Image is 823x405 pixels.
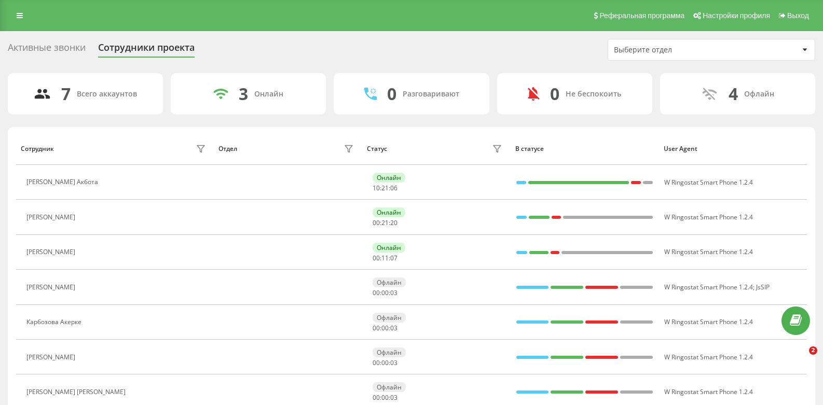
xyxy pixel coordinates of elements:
iframe: Intercom live chat [788,346,813,371]
div: Отдел [218,145,237,152]
span: Реферальная программа [599,11,684,20]
span: 03 [390,324,397,332]
span: JsSIP [756,283,770,291]
span: 00 [381,324,389,332]
div: : : [373,359,397,367]
div: [PERSON_NAME] [PERSON_NAME] [26,388,128,396]
div: Статус [367,145,387,152]
span: 11 [381,254,389,262]
span: 00 [373,288,380,297]
span: 00 [373,393,380,402]
div: Офлайн [373,347,406,357]
span: W Ringostat Smart Phone 1.2.4 [664,387,753,396]
span: W Ringostat Smart Phone 1.2.4 [664,178,753,187]
div: 4 [729,84,738,104]
span: 00 [373,324,380,332]
div: Сотрудники проекта [98,42,195,58]
div: 3 [239,84,248,104]
span: 10 [373,184,380,192]
span: 00 [373,254,380,262]
span: 07 [390,254,397,262]
span: W Ringostat Smart Phone 1.2.4 [664,353,753,361]
span: W Ringostat Smart Phone 1.2.4 [664,247,753,256]
div: : : [373,394,397,401]
div: В статусе [515,145,654,152]
div: [PERSON_NAME] [26,284,78,291]
div: Выберите отдел [614,46,738,54]
div: 7 [61,84,71,104]
div: Всего аккаунтов [77,90,137,99]
span: 21 [381,184,389,192]
div: [PERSON_NAME] Акбота [26,178,101,186]
div: 0 [550,84,559,104]
div: [PERSON_NAME] [26,354,78,361]
div: [PERSON_NAME] [26,248,78,256]
div: 0 [387,84,396,104]
span: Выход [787,11,809,20]
span: 21 [381,218,389,227]
span: 00 [373,358,380,367]
span: 00 [373,218,380,227]
span: 00 [381,288,389,297]
span: 03 [390,358,397,367]
div: : : [373,255,397,262]
span: W Ringostat Smart Phone 1.2.4 [664,213,753,221]
div: Онлайн [254,90,283,99]
div: Офлайн [373,313,406,323]
span: W Ringostat Smart Phone 1.2.4 [664,317,753,326]
span: 2 [809,346,817,355]
div: : : [373,289,397,297]
span: Настройки профиля [703,11,770,20]
span: 06 [390,184,397,192]
div: : : [373,219,397,227]
span: W Ringostat Smart Phone 1.2.4 [664,283,753,291]
div: Сотрудник [21,145,54,152]
div: Онлайн [373,207,405,217]
div: Онлайн [373,173,405,183]
span: 00 [381,358,389,367]
span: 03 [390,393,397,402]
span: 03 [390,288,397,297]
div: User Agent [664,145,802,152]
span: 20 [390,218,397,227]
div: Не беспокоить [566,90,621,99]
div: Разговаривают [403,90,459,99]
div: : : [373,185,397,192]
div: Карбозова Акерке [26,318,84,326]
span: 00 [381,393,389,402]
div: Офлайн [373,382,406,392]
div: Офлайн [373,277,406,287]
div: [PERSON_NAME] [26,214,78,221]
div: Офлайн [744,90,774,99]
div: Онлайн [373,243,405,253]
div: : : [373,325,397,332]
div: Активные звонки [8,42,86,58]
